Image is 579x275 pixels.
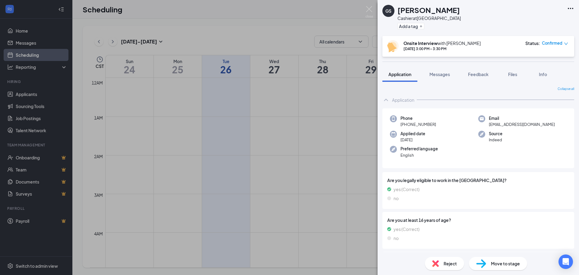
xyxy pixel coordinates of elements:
span: Confirmed [542,40,562,46]
span: English [400,152,438,158]
span: Source [489,131,502,137]
span: Are you legally eligible to work in the [GEOGRAPHIC_DATA]? [387,177,569,184]
div: Application [392,97,414,103]
span: down [564,42,568,46]
span: Feedback [468,72,489,77]
svg: ChevronUp [382,96,390,104]
span: Reject [444,260,457,267]
b: Onsite Interview [403,40,438,46]
span: [EMAIL_ADDRESS][DOMAIN_NAME] [489,121,555,127]
span: [PHONE_NUMBER] [400,121,436,127]
span: Email [489,115,555,121]
div: Status : [525,40,540,46]
span: Messages [429,72,450,77]
span: [DATE] [400,137,425,143]
span: Files [508,72,517,77]
span: Indeed [489,137,502,143]
span: Move to stage [491,260,520,267]
span: no [394,235,399,241]
button: PlusAdd a tag [397,23,424,29]
div: [DATE] 3:00 PM - 3:30 PM [403,46,481,51]
span: Collapse all [558,87,574,91]
div: GS [385,8,391,14]
span: Applied date [400,131,425,137]
span: Info [539,72,547,77]
h1: [PERSON_NAME] [397,5,460,15]
span: Preferred language [400,146,438,152]
span: Are you at least 16 years of age? [387,217,569,223]
div: Open Intercom Messenger [558,254,573,269]
svg: Ellipses [567,5,574,12]
svg: Plus [419,24,423,28]
span: yes (Correct) [394,226,419,232]
span: Phone [400,115,436,121]
span: no [394,195,399,202]
span: yes (Correct) [394,186,419,193]
div: Cashier at [GEOGRAPHIC_DATA] [397,15,461,21]
span: Application [388,72,411,77]
div: with [PERSON_NAME] [403,40,481,46]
